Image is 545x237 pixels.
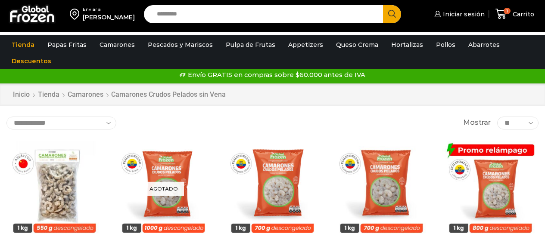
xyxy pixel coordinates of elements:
[504,8,511,15] span: 1
[441,10,485,18] span: Iniciar sesión
[511,10,534,18] span: Carrito
[37,90,60,100] a: Tienda
[83,6,135,12] div: Enviar a
[284,37,327,53] a: Appetizers
[143,182,184,196] p: Agotado
[12,90,30,100] a: Inicio
[221,37,280,53] a: Pulpa de Frutas
[83,13,135,22] div: [PERSON_NAME]
[464,37,504,53] a: Abarrotes
[432,37,460,53] a: Pollos
[7,53,56,69] a: Descuentos
[432,6,485,23] a: Iniciar sesión
[70,6,83,21] img: address-field-icon.svg
[6,117,116,129] select: Pedido de la tienda
[463,118,491,128] span: Mostrar
[143,37,217,53] a: Pescados y Mariscos
[7,37,39,53] a: Tienda
[12,90,226,100] nav: Breadcrumb
[383,5,401,23] button: Search button
[387,37,427,53] a: Hortalizas
[67,90,104,100] a: Camarones
[111,90,226,98] h1: Camarones Crudos Pelados sin Vena
[95,37,139,53] a: Camarones
[43,37,91,53] a: Papas Fritas
[332,37,383,53] a: Queso Crema
[493,4,536,24] a: 1 Carrito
